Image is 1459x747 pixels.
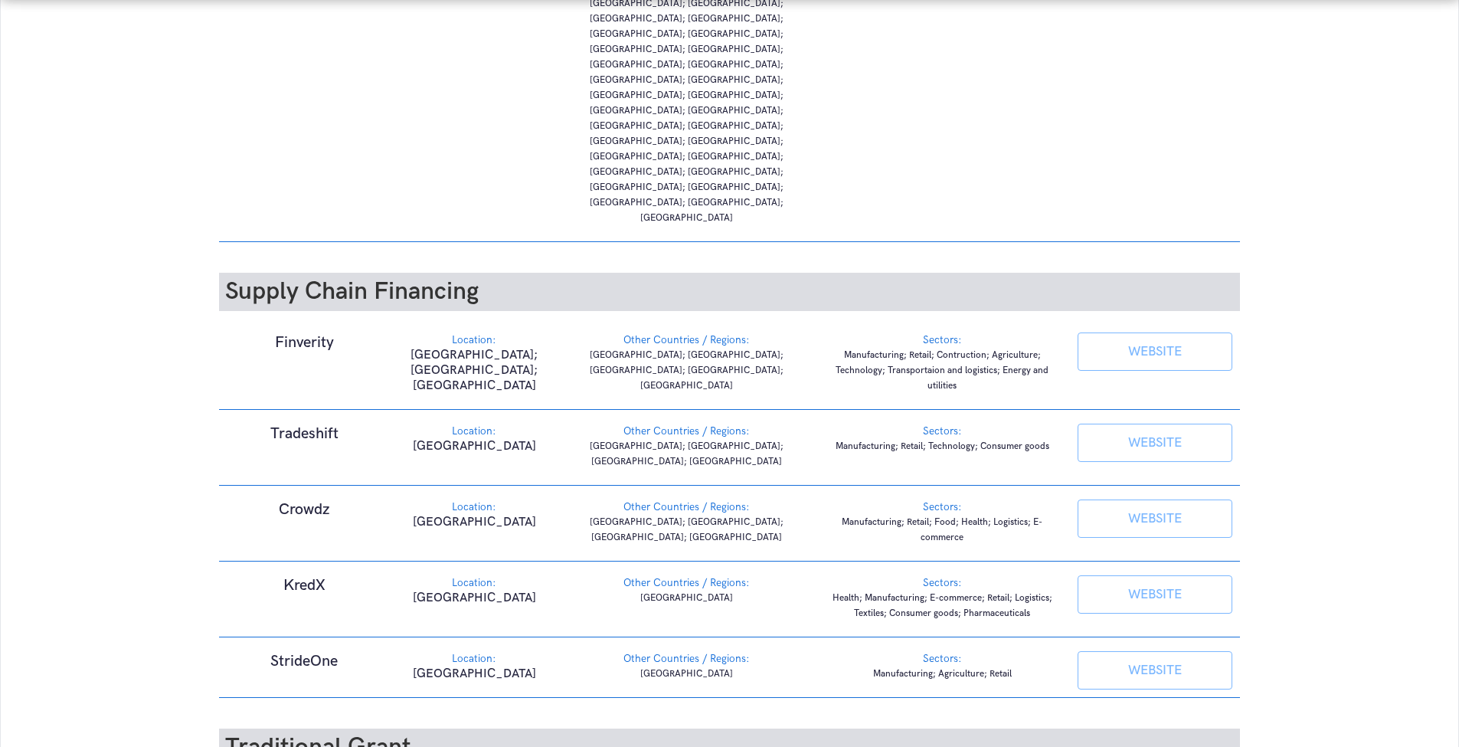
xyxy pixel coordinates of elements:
[567,575,806,591] div: Other Countries / Regions:
[1078,333,1232,371] a: WEBSITE
[567,500,806,515] div: Other Countries / Regions:
[227,651,381,671] h1: StrideOne
[397,439,551,454] p: [GEOGRAPHIC_DATA]
[567,667,806,682] p: [GEOGRAPHIC_DATA]
[567,515,806,546] p: [GEOGRAPHIC_DATA]; [GEOGRAPHIC_DATA]; [GEOGRAPHIC_DATA]; [GEOGRAPHIC_DATA]
[1078,424,1232,462] a: WEBSITE
[397,575,551,591] div: Location:
[567,651,806,667] div: Other Countries / Regions:
[823,591,1062,621] p: Health; Manufacturing; E-commerce; Retail; Logistics; Textiles; Consumer goods; Pharmaceuticals
[397,515,551,530] p: [GEOGRAPHIC_DATA]
[823,651,1062,667] div: Sectors:
[823,667,1062,682] p: Manufacturing; Agriculture; Retail
[397,500,551,515] div: Location:
[567,424,806,439] div: Other Countries / Regions:
[397,348,551,394] p: [GEOGRAPHIC_DATA]; [GEOGRAPHIC_DATA]; [GEOGRAPHIC_DATA]
[567,439,806,470] p: [GEOGRAPHIC_DATA]; [GEOGRAPHIC_DATA]; [GEOGRAPHIC_DATA]; [GEOGRAPHIC_DATA]
[823,348,1062,394] p: Manufacturing; Retail; Contruction; Agriculture; Technology; Transportaion and logistics; Energy ...
[219,273,1239,311] h2: Supply Chain Financing
[397,667,551,682] p: [GEOGRAPHIC_DATA]
[397,651,551,667] div: Location:
[227,500,381,519] h1: Crowdz
[397,333,551,348] div: Location:
[823,439,1062,454] p: Manufacturing; Retail; Technology; Consumer goods
[567,348,806,394] p: [GEOGRAPHIC_DATA]; [GEOGRAPHIC_DATA]; [GEOGRAPHIC_DATA]; [GEOGRAPHIC_DATA]; [GEOGRAPHIC_DATA]
[397,591,551,606] p: [GEOGRAPHIC_DATA]
[227,333,381,352] h1: Finverity
[1078,575,1232,614] a: WEBSITE
[567,333,806,348] div: Other Countries / Regions:
[227,575,381,595] h1: KredX
[823,575,1062,591] div: Sectors:
[823,500,1062,515] div: Sectors:
[823,424,1062,439] div: Sectors:
[397,424,551,439] div: Location:
[1078,651,1232,690] a: WEBSITE
[823,333,1062,348] div: Sectors:
[1078,500,1232,538] a: WEBSITE
[567,591,806,606] p: [GEOGRAPHIC_DATA]
[823,515,1062,546] p: Manufacturing; Retail; Food; Health; Logistics; E-commerce
[227,424,381,444] h1: Tradeshift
